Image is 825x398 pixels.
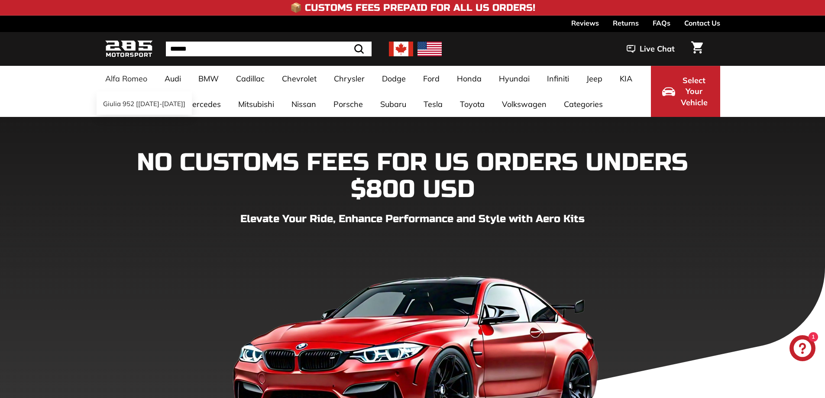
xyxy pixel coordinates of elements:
[653,16,670,30] a: FAQs
[105,211,720,227] p: Elevate Your Ride, Enhance Performance and Style with Aero Kits
[283,91,325,117] a: Nissan
[493,91,555,117] a: Volkswagen
[686,34,708,64] a: Cart
[414,66,448,91] a: Ford
[555,91,611,117] a: Categories
[415,91,451,117] a: Tesla
[325,66,373,91] a: Chrysler
[156,66,190,91] a: Audi
[105,39,153,59] img: Logo_285_Motorsport_areodynamics_components
[651,66,720,117] button: Select Your Vehicle
[273,66,325,91] a: Chevrolet
[325,91,372,117] a: Porsche
[105,149,720,203] h1: NO CUSTOMS FEES FOR US ORDERS UNDERS $800 USD
[373,66,414,91] a: Dodge
[490,66,538,91] a: Hyundai
[97,66,156,91] a: Alfa Romeo
[538,66,578,91] a: Infiniti
[448,66,490,91] a: Honda
[578,66,611,91] a: Jeep
[290,3,535,13] h4: 📦 Customs Fees Prepaid for All US Orders!
[615,38,686,60] button: Live Chat
[640,43,675,55] span: Live Chat
[451,91,493,117] a: Toyota
[372,91,415,117] a: Subaru
[166,42,372,56] input: Search
[684,16,720,30] a: Contact Us
[613,16,639,30] a: Returns
[571,16,599,30] a: Reviews
[177,91,230,117] a: Mercedes
[679,75,709,108] span: Select Your Vehicle
[230,91,283,117] a: Mitsubishi
[787,335,818,363] inbox-online-store-chat: Shopify online store chat
[611,66,641,91] a: KIA
[97,96,192,113] a: Giulia 952 [[DATE]-[DATE]]
[190,66,227,91] a: BMW
[227,66,273,91] a: Cadillac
